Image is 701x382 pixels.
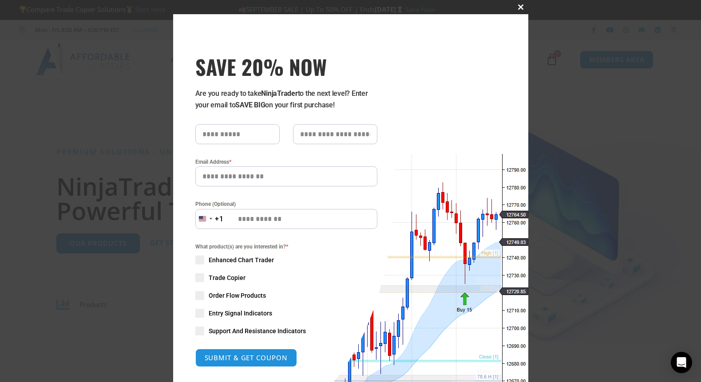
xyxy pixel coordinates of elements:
[195,200,377,209] label: Phone (Optional)
[195,88,377,111] p: Are you ready to take to the next level? Enter your email to on your first purchase!
[209,291,266,300] span: Order Flow Products
[195,158,377,166] label: Email Address
[195,242,377,251] span: What product(s) are you interested in?
[209,256,274,264] span: Enhanced Chart Trader
[209,327,306,335] span: Support And Resistance Indicators
[195,291,377,300] label: Order Flow Products
[195,256,377,264] label: Enhanced Chart Trader
[209,309,272,318] span: Entry Signal Indicators
[195,209,224,229] button: Selected country
[671,352,692,373] div: Open Intercom Messenger
[235,101,265,109] strong: SAVE BIG
[195,54,377,79] span: SAVE 20% NOW
[195,273,377,282] label: Trade Copier
[195,327,377,335] label: Support And Resistance Indicators
[215,213,224,225] div: +1
[261,89,297,98] strong: NinjaTrader
[209,273,246,282] span: Trade Copier
[195,309,377,318] label: Entry Signal Indicators
[195,349,297,367] button: SUBMIT & GET COUPON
